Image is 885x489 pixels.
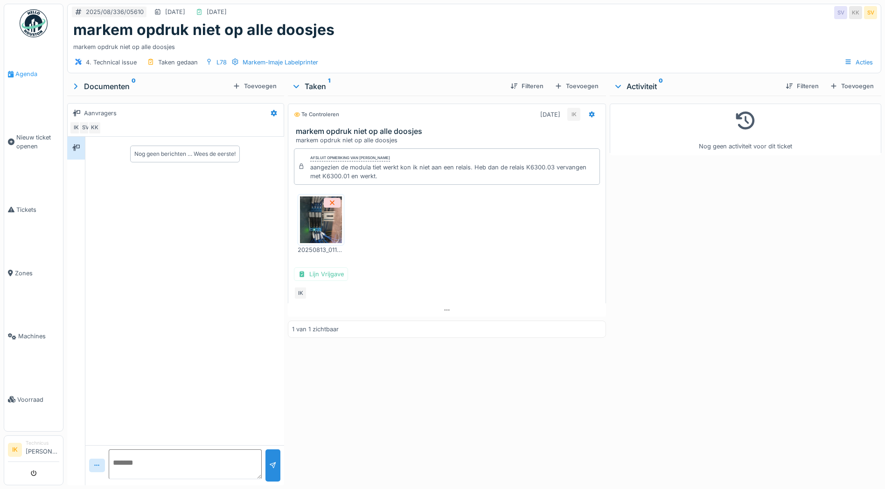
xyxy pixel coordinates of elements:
[26,440,59,460] li: [PERSON_NAME]
[243,58,318,67] div: Markem-Imaje Labelprinter
[18,332,59,341] span: Machines
[300,196,342,243] img: n1xbirbji5333rwtavnzzklgxxmf
[659,81,663,92] sup: 0
[229,80,280,92] div: Toevoegen
[207,7,227,16] div: [DATE]
[20,9,48,37] img: Badge_color-CXgf-gQk.svg
[4,241,63,305] a: Zones
[4,178,63,242] a: Tickets
[292,81,503,92] div: Taken
[540,110,560,119] div: [DATE]
[158,58,198,67] div: Taken gedaan
[70,121,83,134] div: IK
[79,121,92,134] div: SV
[84,109,117,118] div: Aanvragers
[88,121,101,134] div: KK
[8,440,59,462] a: IK Technicus[PERSON_NAME]
[507,80,547,92] div: Filteren
[782,80,822,92] div: Filteren
[26,440,59,447] div: Technicus
[16,205,59,214] span: Tickets
[294,267,348,281] div: Lijn Vrijgave
[4,368,63,432] a: Voorraad
[294,286,307,300] div: IK
[4,305,63,368] a: Machines
[613,81,778,92] div: Activiteit
[15,70,59,78] span: Agenda
[15,269,59,278] span: Zones
[840,56,877,69] div: Acties
[71,81,229,92] div: Documenten
[73,39,875,51] div: markem opdruk niet op alle doosjes
[296,127,602,136] h3: markem opdruk niet op alle doosjes
[834,6,847,19] div: SV
[551,80,602,92] div: Toevoegen
[310,163,596,181] div: aangezien de modula tiet werkt kon ik niet aan een relais. Heb dan de relais K6300.03 vervangen m...
[216,58,227,67] div: L78
[134,150,236,158] div: Nog geen berichten … Wees de eerste!
[826,80,878,92] div: Toevoegen
[567,108,580,121] div: IK
[16,133,59,151] span: Nieuw ticket openen
[298,245,344,254] div: 20250813_011446.jpg
[17,395,59,404] span: Voorraad
[73,21,334,39] h1: markem opdruk niet op alle doosjes
[165,7,185,16] div: [DATE]
[849,6,862,19] div: KK
[292,325,339,334] div: 1 van 1 zichtbaar
[328,81,330,92] sup: 1
[86,58,137,67] div: 4. Technical issue
[86,7,144,16] div: 2025/08/336/05610
[310,155,390,161] div: Afsluit opmerking van [PERSON_NAME]
[4,42,63,106] a: Agenda
[616,108,875,151] div: Nog geen activiteit voor dit ticket
[4,106,63,178] a: Nieuw ticket openen
[294,111,339,119] div: Te controleren
[296,136,602,145] div: markem opdruk niet op alle doosjes
[8,443,22,457] li: IK
[864,6,877,19] div: SV
[132,81,136,92] sup: 0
